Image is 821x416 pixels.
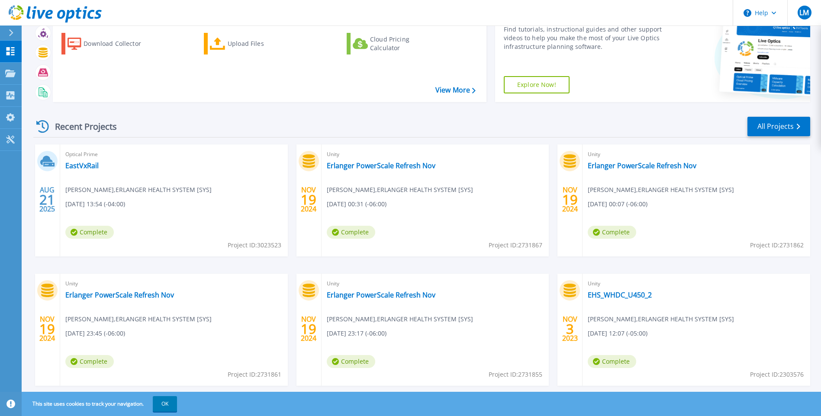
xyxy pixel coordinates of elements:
a: Erlanger PowerScale Refresh Nov [588,161,696,170]
div: NOV 2024 [300,184,317,215]
span: [PERSON_NAME] , ERLANGER HEALTH SYSTEM [SYS] [327,185,473,195]
span: [PERSON_NAME] , ERLANGER HEALTH SYSTEM [SYS] [327,314,473,324]
span: Unity [588,150,805,159]
div: Cloud Pricing Calculator [370,35,439,52]
span: [PERSON_NAME] , ERLANGER HEALTH SYSTEM [SYS] [65,314,212,324]
span: [DATE] 00:31 (-06:00) [327,199,386,209]
a: Explore Now! [504,76,570,93]
a: EastVxRail [65,161,99,170]
a: All Projects [747,117,810,136]
span: Unity [327,279,544,288]
span: Project ID: 2731861 [228,370,281,379]
span: Project ID: 2731862 [750,240,804,250]
div: AUG 2025 [39,184,55,215]
a: View More [435,86,476,94]
span: Optical Prime [65,150,283,159]
span: Complete [327,226,375,239]
span: Unity [588,279,805,288]
button: OK [153,396,177,412]
div: NOV 2024 [39,313,55,345]
div: Download Collector [84,35,153,52]
div: NOV 2024 [300,313,317,345]
div: Find tutorials, instructional guides and other support videos to help you make the most of your L... [504,25,664,51]
span: [DATE] 23:17 (-06:00) [327,329,386,338]
span: 19 [562,196,578,203]
span: Complete [65,355,114,368]
span: LM [799,9,809,16]
a: Erlanger PowerScale Refresh Nov [327,291,435,299]
span: 21 [39,196,55,203]
span: [DATE] 13:54 (-04:00) [65,199,125,209]
span: Project ID: 2303576 [750,370,804,379]
span: This site uses cookies to track your navigation. [24,396,177,412]
span: Project ID: 3023523 [228,240,281,250]
span: [PERSON_NAME] , ERLANGER HEALTH SYSTEM [SYS] [588,314,734,324]
a: Erlanger PowerScale Refresh Nov [327,161,435,170]
a: Upload Files [204,33,300,54]
div: NOV 2023 [562,313,578,345]
span: 3 [566,325,574,333]
span: Complete [65,226,114,239]
div: Upload Files [228,35,297,52]
span: Project ID: 2731867 [489,240,542,250]
span: Unity [65,279,283,288]
a: EHS_WHDC_U450_2 [588,291,652,299]
span: [PERSON_NAME] , ERLANGER HEALTH SYSTEM [SYS] [65,185,212,195]
span: 19 [39,325,55,333]
a: Erlanger PowerScale Refresh Nov [65,291,174,299]
div: NOV 2024 [562,184,578,215]
span: Unity [327,150,544,159]
span: [DATE] 00:07 (-06:00) [588,199,647,209]
span: [DATE] 12:07 (-05:00) [588,329,647,338]
span: Project ID: 2731855 [489,370,542,379]
span: Complete [327,355,375,368]
span: [DATE] 23:45 (-06:00) [65,329,125,338]
span: Complete [588,226,636,239]
span: 19 [301,325,316,333]
a: Cloud Pricing Calculator [347,33,443,54]
a: Download Collector [61,33,158,54]
span: [PERSON_NAME] , ERLANGER HEALTH SYSTEM [SYS] [588,185,734,195]
span: Complete [588,355,636,368]
span: 19 [301,196,316,203]
div: Recent Projects [33,116,129,137]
